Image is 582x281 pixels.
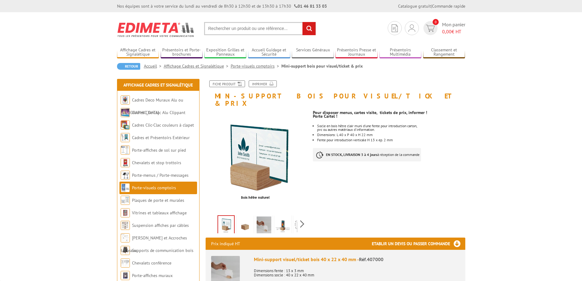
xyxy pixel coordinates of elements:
p: Dimensions fente : 13 x 3 mm Dimensions socle : 40 x 22 x 40 mm [254,264,460,277]
a: Porte-visuels comptoirs [231,63,281,69]
a: Cadres Deco Muraux Alu ou [GEOGRAPHIC_DATA] [121,97,183,115]
a: Cadres Clic-Clac couleurs à clapet [132,122,194,128]
a: Affichage Cadres et Signalétique [117,47,159,57]
img: Plaques de porte et murales [121,196,130,205]
a: Accueil [144,63,164,69]
img: mini_support_visuel_ticket_prix_bois-407000_2.jpg [238,216,252,235]
img: Suspension affiches par câbles [121,221,130,230]
p: Prix indiqué HT [211,238,240,250]
a: devis rapide 0 Mon panier 0,00€ HT [422,21,465,35]
a: Présentoirs et Porte-brochures [161,47,203,57]
img: Cadres Deco Muraux Alu ou Bois [121,95,130,105]
input: Rechercher un produit ou une référence... [204,22,316,35]
img: mini_support_visuel_ticket_prix_bois-407000-5_v2.jpg [206,110,309,213]
a: Suspension affiches par câbles [132,223,189,228]
a: Supports de communication bois [132,248,193,253]
a: Porte-affiches de sol sur pied [132,147,186,153]
div: | [398,3,465,9]
a: Services Généraux [292,47,334,57]
span: € HT [442,28,465,35]
span: 0,00 [442,28,452,35]
p: pvc ou autres matériaux d'information. [317,128,465,131]
img: Porte-visuels comptoirs [121,183,130,192]
img: 407000_schema.jpg [295,216,309,235]
img: Porte-affiches muraux [121,271,130,280]
a: Porte-visuels comptoirs [132,185,176,190]
a: Affichage Cadres et Signalétique [123,82,193,88]
div: Mini-support visuel/ticket bois 40 x 22 x 40 mm - [254,256,460,263]
span: Mon panier [442,21,465,35]
a: Chevalets et stop trottoirs [132,160,181,165]
a: Porte-menus / Porte-messages [132,172,189,178]
img: Cadres et Présentoirs Extérieur [121,133,130,142]
a: Présentoirs Multimédia [379,47,422,57]
img: Vitrines et tableaux affichage [121,208,130,217]
a: Classement et Rangement [423,47,465,57]
strong: 01 46 81 33 03 [294,3,327,9]
p: Porte Cartel ! [313,114,465,118]
img: Porte-affiches de sol sur pied [121,146,130,155]
img: Chevalets et stop trottoirs [121,158,130,167]
img: Edimeta [117,18,195,41]
a: [PERSON_NAME] et Accroches tableaux [121,235,187,253]
img: Cadres Clic-Clac couleurs à clapet [121,120,130,130]
img: mini_support_visuel_ticket_prix_bois-407000-5_v2.jpg [218,216,234,235]
a: Plaques de porte et murales [132,198,184,203]
a: Retour [117,63,140,70]
img: mini_support_visuel_ticket_prix_bois-407000-4_v2.jpg [276,216,290,235]
span: Réf.407000 [359,256,383,262]
li: Dimensions: L 40 x P 40 x H 22 mm [317,133,465,137]
p: Socle en bois hêtre clair muni d'une fente pour introduction carton, [317,124,465,128]
img: Porte-menus / Porte-messages [121,171,130,180]
li: Mini-support bois pour visuel/ticket & prix [281,63,363,69]
a: Fiche produit [209,80,245,87]
li: Fente pour introduction verticale H 13 x ep. 2 mm [317,138,465,142]
div: Nos équipes sont à votre service du lundi au vendredi de 8h30 à 12h30 et de 13h30 à 17h30 [117,3,327,9]
a: Catalogue gratuit [398,3,431,9]
input: rechercher [302,22,316,35]
span: Next [299,219,305,229]
a: Chevalets conférence [132,260,171,266]
a: Affichage Cadres et Signalétique [164,63,231,69]
a: Présentoirs Presse et Journaux [335,47,378,57]
h1: Mini-support bois pour visuel/ticket & prix [201,80,470,107]
img: mini_support_visuel_ticket_prix_bois-407000-1.jpg [257,216,271,235]
p: Pour disposer menus, cartes visite, tickets de prix, informer ! [313,111,465,114]
a: Cadres Clic-Clac Alu Clippant [132,110,185,115]
a: Accueil Guidage et Sécurité [248,47,290,57]
img: devis rapide [426,25,435,32]
strong: EN STOCK, LIVRAISON 3 à 4 jours [326,152,377,157]
img: devis rapide [408,24,415,32]
a: Imprimer [249,80,277,87]
a: Commande rapide [432,3,465,9]
a: Cadres et Présentoirs Extérieur [132,135,190,140]
a: Porte-affiches muraux [132,273,173,278]
h3: Etablir un devis ou passer commande [372,238,465,250]
img: Chevalets conférence [121,258,130,268]
a: Exposition Grilles et Panneaux [204,47,247,57]
span: 0 [433,19,439,25]
a: Vitrines et tableaux affichage [132,210,187,216]
img: devis rapide [392,24,398,32]
p: à réception de la commande [313,148,421,161]
img: Cimaises et Accroches tableaux [121,233,130,242]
